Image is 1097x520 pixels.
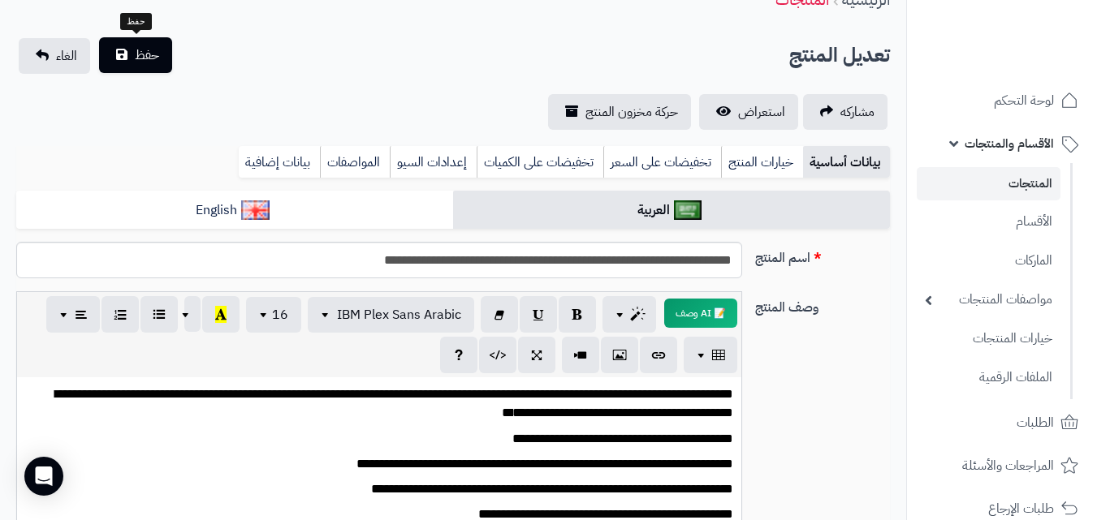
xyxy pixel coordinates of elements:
[241,200,270,220] img: English
[917,282,1060,317] a: مواصفات المنتجات
[477,146,603,178] a: تخفيضات على الكميات
[917,243,1060,278] a: الماركات
[789,39,890,72] h2: تعديل المنتج
[24,457,63,496] div: Open Intercom Messenger
[320,146,390,178] a: المواصفات
[548,94,691,130] a: حركة مخزون المنتج
[749,242,896,268] label: اسم المنتج
[803,146,890,178] a: بيانات أساسية
[803,94,888,130] a: مشاركه
[664,299,737,328] button: 📝 AI وصف
[994,89,1054,112] span: لوحة التحكم
[453,191,890,230] a: العربية
[917,81,1087,120] a: لوحة التحكم
[56,46,77,66] span: الغاء
[988,497,1054,520] span: طلبات الإرجاع
[239,146,320,178] a: بيانات إضافية
[738,102,785,122] span: استعراض
[962,454,1054,477] span: المراجعات والأسئلة
[337,305,461,324] span: IBM Plex Sans Arabic
[965,132,1054,155] span: الأقسام والمنتجات
[917,204,1060,239] a: الأقسام
[917,167,1060,200] a: المنتجات
[246,297,301,333] button: 16
[120,13,152,31] div: حفظ
[19,38,90,74] a: الغاء
[674,200,702,220] img: العربية
[603,146,721,178] a: تخفيضات على السعر
[749,291,896,317] label: وصف المنتج
[585,102,678,122] span: حركة مخزون المنتج
[721,146,803,178] a: خيارات المنتج
[699,94,798,130] a: استعراض
[1017,411,1054,434] span: الطلبات
[917,360,1060,395] a: الملفات الرقمية
[917,403,1087,442] a: الطلبات
[135,45,159,65] span: حفظ
[272,305,288,324] span: 16
[987,40,1082,74] img: logo-2.png
[99,37,172,73] button: حفظ
[917,446,1087,485] a: المراجعات والأسئلة
[840,102,875,122] span: مشاركه
[16,191,453,230] a: English
[308,297,474,333] button: IBM Plex Sans Arabic
[390,146,477,178] a: إعدادات السيو
[917,321,1060,356] a: خيارات المنتجات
